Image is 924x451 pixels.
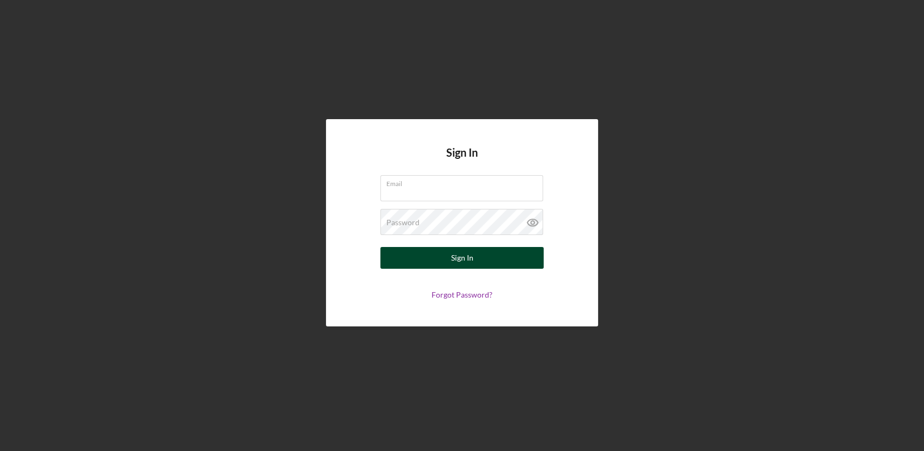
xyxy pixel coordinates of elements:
h4: Sign In [446,146,478,175]
button: Sign In [380,247,544,269]
div: Sign In [451,247,473,269]
label: Password [386,218,420,227]
label: Email [386,176,543,188]
a: Forgot Password? [432,290,492,299]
